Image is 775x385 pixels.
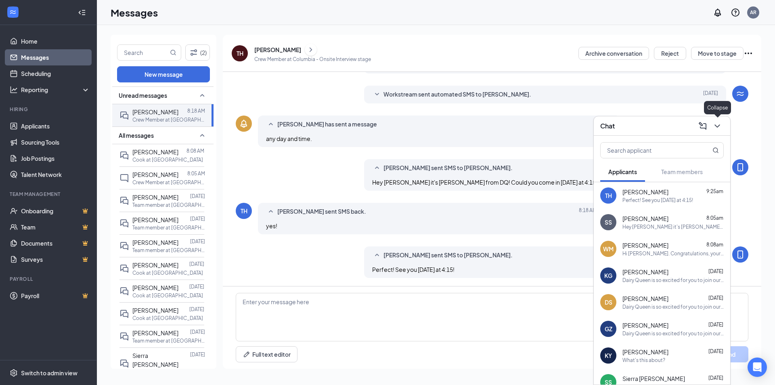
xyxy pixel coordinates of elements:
[132,261,178,269] span: [PERSON_NAME]
[132,292,203,299] p: Cook at [GEOGRAPHIC_DATA]
[21,118,90,134] a: Applicants
[266,135,312,142] span: any day and time.
[190,193,205,200] p: [DATE]
[277,120,377,129] span: [PERSON_NAME] has sent a message
[622,250,724,257] div: Hi [PERSON_NAME]. Congratulations, your meeting with Dairy Queen for Cook at [GEOGRAPHIC_DATA] is...
[708,348,723,354] span: [DATE]
[132,307,178,314] span: [PERSON_NAME]
[654,47,686,60] button: Reject
[10,191,88,198] div: Team Management
[605,325,612,333] div: GZ
[622,223,724,230] div: Hey [PERSON_NAME] it's [PERSON_NAME] from DQ! Could you come in [DATE] at 4 for an interview?
[605,298,612,306] div: DS
[132,156,203,163] p: Cook at [GEOGRAPHIC_DATA]
[132,247,205,254] p: Team member at [GEOGRAPHIC_DATA]
[111,6,158,19] h1: Messages
[132,171,178,178] span: [PERSON_NAME]
[119,91,167,99] span: Unread messages
[132,329,178,337] span: [PERSON_NAME]
[21,235,90,251] a: DocumentsCrown
[708,295,723,301] span: [DATE]
[197,90,207,100] svg: SmallChevronUp
[748,358,767,377] div: Open Intercom Messenger
[21,150,90,166] a: Job Postings
[600,122,615,130] h3: Chat
[21,166,90,183] a: Talent Network
[711,120,724,133] button: ChevronDown
[119,111,129,120] svg: DoubleChat
[703,90,718,99] span: [DATE]
[237,49,243,57] div: TH
[119,173,129,183] svg: ChatInactive
[712,147,719,154] svg: MagnifyingGlass
[622,374,685,383] span: Sierra [PERSON_NAME]
[132,269,203,276] p: Cook at [GEOGRAPHIC_DATA]
[372,266,455,273] span: Perfect! See you [DATE] at 4:15!
[372,163,382,173] svg: SmallChevronUp
[10,276,88,282] div: Payroll
[185,44,210,61] button: Filter (2)
[21,251,90,267] a: SurveysCrown
[622,277,724,284] div: Dairy Queen is so excited for you to join our team! Do you know anyone else who might be interest...
[119,196,129,206] svg: DoubleChat
[190,328,205,335] p: [DATE]
[622,330,724,337] div: Dairy Queen is so excited for you to join our team! Do you know anyone else who might be interest...
[21,288,90,304] a: PayrollCrown
[119,151,129,160] svg: DoubleChat
[266,222,277,229] span: yes!
[706,188,723,194] span: 9:25am
[190,351,205,358] p: [DATE]
[10,369,18,377] svg: Settings
[622,197,693,204] div: Perfect! See you [DATE] at 4:15!
[277,207,366,217] span: [PERSON_NAME] sent SMS back.
[197,130,207,140] svg: SmallChevronUp
[189,283,204,290] p: [DATE]
[21,369,77,377] div: Switch to admin view
[21,86,90,94] div: Reporting
[603,245,614,253] div: WM
[713,8,723,17] svg: Notifications
[132,116,205,123] p: Crew Member at [GEOGRAPHIC_DATA]
[750,9,756,16] div: AR
[704,101,731,114] div: Collapse
[706,242,723,248] span: 8:08am
[305,44,317,56] button: ChevronRight
[119,286,129,296] svg: DoubleChat
[661,168,703,175] span: Team members
[132,179,205,186] p: Crew Member at [GEOGRAPHIC_DATA]
[119,131,154,139] span: All messages
[132,148,178,156] span: [PERSON_NAME]
[190,238,205,245] p: [DATE]
[605,191,612,200] div: TH
[119,264,129,273] svg: DoubleChat
[383,163,513,173] span: [PERSON_NAME] sent SMS to [PERSON_NAME].
[187,107,205,114] p: 8:18 AM
[132,224,205,231] p: Team member at [GEOGRAPHIC_DATA]
[21,219,90,235] a: TeamCrown
[132,315,203,322] p: Cook at [GEOGRAPHIC_DATA]
[266,207,276,217] svg: SmallChevronUp
[708,322,723,328] span: [DATE]
[712,121,722,131] svg: ChevronDown
[706,215,723,221] span: 8:05am
[189,306,204,313] p: [DATE]
[605,218,612,226] div: SS
[622,215,668,223] span: [PERSON_NAME]
[9,8,17,16] svg: WorkstreamLogo
[622,303,724,310] div: Dairy Queen is so excited for you to join our team! Do you know anyone else who might be interest...
[744,48,753,58] svg: Ellipses
[605,351,612,360] div: KY
[119,309,129,319] svg: DoubleChat
[601,143,696,158] input: Search applicant
[622,348,668,356] span: [PERSON_NAME]
[608,168,637,175] span: Applicants
[254,56,371,63] p: Crew Member at Columbia - Onsite Interview stage
[383,250,513,260] span: [PERSON_NAME] sent SMS to [PERSON_NAME].
[132,202,205,208] p: Team member at [GEOGRAPHIC_DATA]
[698,121,708,131] svg: ComposeMessage
[622,188,668,196] span: [PERSON_NAME]
[708,375,723,381] span: [DATE]
[21,33,90,49] a: Home
[243,350,251,358] svg: Pen
[132,352,178,368] span: Sierra [PERSON_NAME]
